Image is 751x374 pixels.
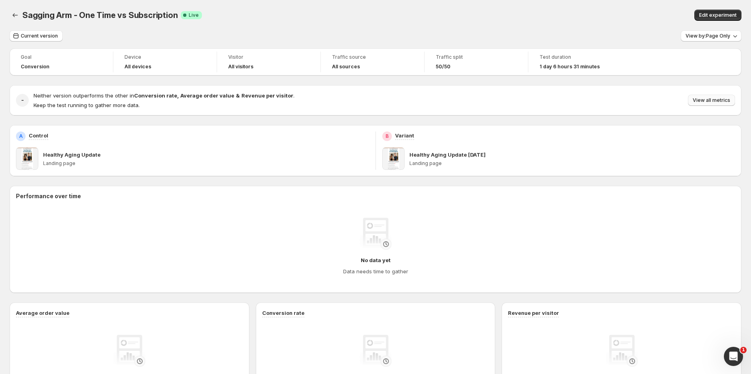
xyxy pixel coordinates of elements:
strong: , [177,92,179,99]
img: No data yet [360,335,391,367]
h4: All devices [125,64,151,70]
strong: Revenue per visitor [241,92,293,99]
p: Landing page [43,160,369,167]
button: Back [10,10,21,21]
a: VisitorAll visitors [228,53,309,71]
span: Keep the test running to gather more data. [34,102,140,108]
img: No data yet [113,335,145,367]
a: Traffic sourceAll sources [332,53,413,71]
button: Edit experiment [694,10,741,21]
h3: Revenue per visitor [508,309,559,317]
a: Traffic split50/50 [436,53,517,71]
h2: Performance over time [16,192,735,200]
a: DeviceAll devices [125,53,206,71]
p: Healthy Aging Update [43,151,101,159]
h4: All visitors [228,64,253,70]
span: Traffic split [436,54,517,60]
h3: Conversion rate [262,309,304,317]
span: Neither version outperforms the other in . [34,92,294,99]
img: No data yet [360,218,391,250]
img: Healthy Aging Update [16,147,38,170]
h2: - [21,96,24,104]
button: Current version [10,30,63,42]
p: Healthy Aging Update [DATE] [409,151,486,159]
h3: Average order value [16,309,69,317]
span: Current version [21,33,58,39]
img: No data yet [606,335,638,367]
span: Goal [21,54,102,60]
h2: A [19,133,23,139]
p: Variant [395,131,414,139]
strong: Average order value [180,92,234,99]
span: Conversion [21,64,49,70]
span: View by: Page Only [686,33,730,39]
button: View by:Page Only [681,30,741,42]
p: Landing page [409,160,735,167]
span: Traffic source [332,54,413,60]
h4: No data yet [361,256,391,264]
a: GoalConversion [21,53,102,71]
img: Healthy Aging Update Today [382,147,405,170]
span: Edit experiment [699,12,737,18]
h4: Data needs time to gather [343,267,408,275]
iframe: Intercom live chat [724,347,743,366]
span: Live [189,12,199,18]
h4: All sources [332,64,360,70]
span: Test duration [540,54,621,60]
span: 1 [740,347,747,353]
a: Test duration1 day 6 hours 31 minutes [540,53,621,71]
p: Control [29,131,48,139]
button: View all metrics [688,95,735,106]
h2: B [385,133,389,139]
span: View all metrics [693,97,730,103]
strong: & [236,92,240,99]
span: 50/50 [436,64,451,70]
span: 1 day 6 hours 31 minutes [540,64,600,70]
span: Device [125,54,206,60]
span: Visitor [228,54,309,60]
span: Sagging Arm - One Time vs Subscription [22,10,178,20]
strong: Conversion rate [134,92,177,99]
